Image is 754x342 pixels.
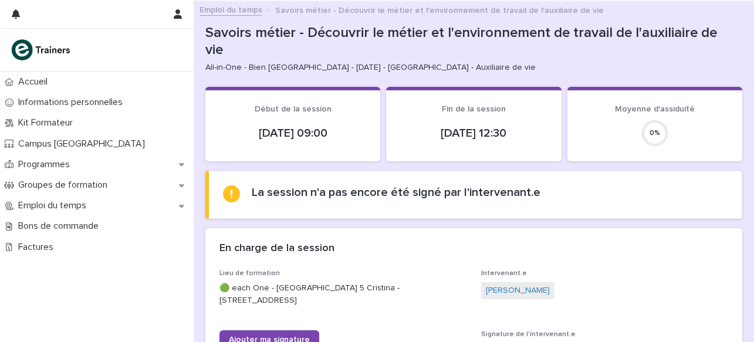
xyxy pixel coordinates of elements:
[13,97,132,108] p: Informations personnelles
[275,3,604,16] p: Savoirs métier - Découvrir le métier et l'environnement de travail de l'auxiliaire de vie
[219,242,334,255] h2: En charge de la session
[13,76,57,87] p: Accueil
[486,285,550,297] a: [PERSON_NAME]
[9,38,74,62] img: K0CqGN7SDeD6s4JG8KQk
[219,126,366,140] p: [DATE] 09:00
[615,105,695,113] span: Moyenne d'assiduité
[13,221,108,232] p: Bons de commande
[255,105,332,113] span: Début de la session
[205,63,733,73] p: All-in-One - Bien [GEOGRAPHIC_DATA] - [DATE] - [GEOGRAPHIC_DATA] - Auxiliaire de vie
[252,185,540,199] h2: La session n'a pas encore été signé par l'intervenant.e
[13,180,117,191] p: Groupes de formation
[481,331,576,338] span: Signature de l'intervenant.e
[641,129,669,137] div: 0 %
[200,2,262,16] a: Emploi du temps
[13,200,96,211] p: Emploi du temps
[400,126,547,140] p: [DATE] 12:30
[205,25,738,59] p: Savoirs métier - Découvrir le métier et l'environnement de travail de l'auxiliaire de vie
[219,270,280,277] span: Lieu de formation
[481,270,527,277] span: Intervenant.e
[442,105,506,113] span: Fin de la session
[13,138,154,150] p: Campus [GEOGRAPHIC_DATA]
[13,159,79,170] p: Programmes
[13,117,82,128] p: Kit Formateur
[219,282,467,307] p: 🟢 each One - [GEOGRAPHIC_DATA] 5 Cristina - [STREET_ADDRESS]
[13,242,63,253] p: Factures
